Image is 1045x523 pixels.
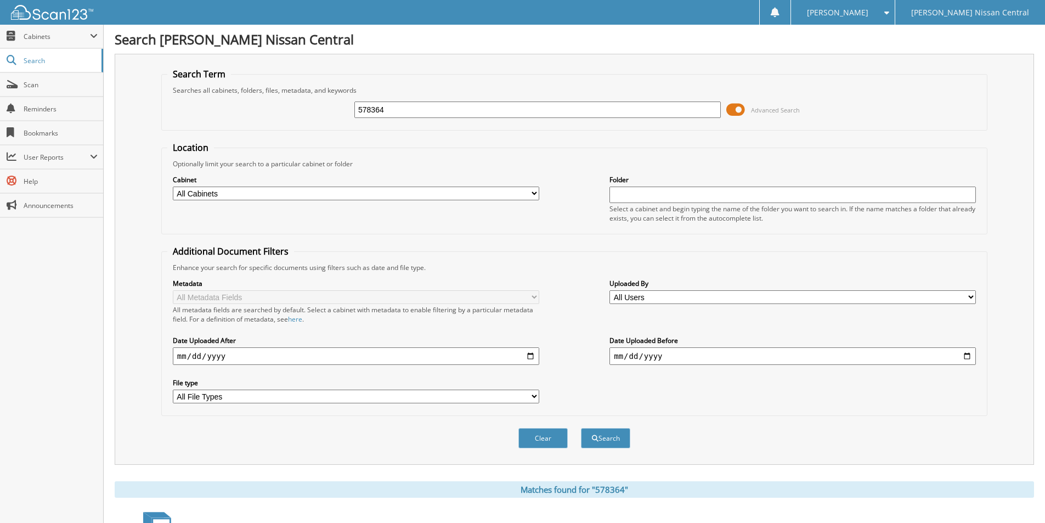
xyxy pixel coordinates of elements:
div: Optionally limit your search to a particular cabinet or folder [167,159,981,168]
label: Cabinet [173,175,539,184]
span: Scan [24,80,98,89]
legend: Search Term [167,68,231,80]
span: Announcements [24,201,98,210]
div: Enhance your search for specific documents using filters such as date and file type. [167,263,981,272]
span: User Reports [24,153,90,162]
a: here [288,314,302,324]
div: All metadata fields are searched by default. Select a cabinet with metadata to enable filtering b... [173,305,539,324]
span: [PERSON_NAME] Nissan Central [911,9,1029,16]
input: end [609,347,976,365]
span: Cabinets [24,32,90,41]
div: Select a cabinet and begin typing the name of the folder you want to search in. If the name match... [609,204,976,223]
span: Bookmarks [24,128,98,138]
button: Search [581,428,630,448]
img: scan123-logo-white.svg [11,5,93,20]
label: Folder [609,175,976,184]
span: [PERSON_NAME] [807,9,868,16]
button: Clear [518,428,568,448]
label: Date Uploaded After [173,336,539,345]
input: start [173,347,539,365]
legend: Additional Document Filters [167,245,294,257]
span: Advanced Search [751,106,800,114]
label: Uploaded By [609,279,976,288]
span: Search [24,56,96,65]
legend: Location [167,142,214,154]
div: Searches all cabinets, folders, files, metadata, and keywords [167,86,981,95]
span: Reminders [24,104,98,114]
h1: Search [PERSON_NAME] Nissan Central [115,30,1034,48]
div: Matches found for "578364" [115,481,1034,498]
label: Metadata [173,279,539,288]
label: Date Uploaded Before [609,336,976,345]
span: Help [24,177,98,186]
label: File type [173,378,539,387]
